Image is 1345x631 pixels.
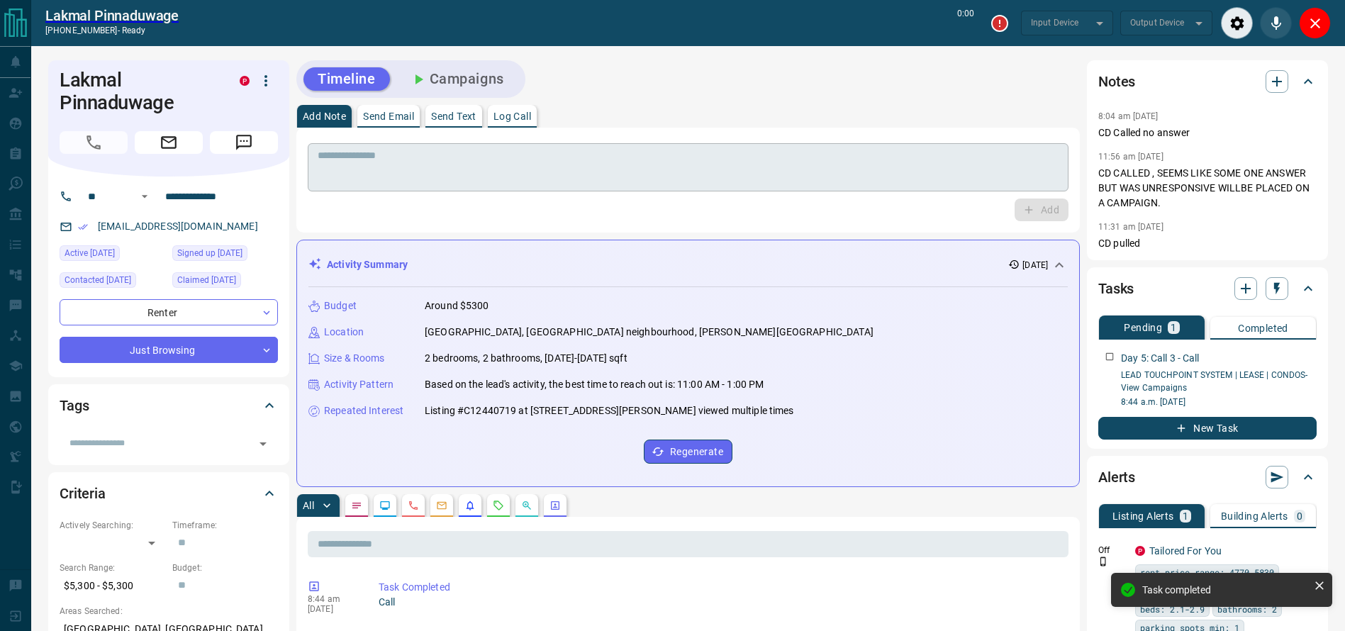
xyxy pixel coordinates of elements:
a: Lakmal Pinnaduwage [45,7,179,24]
p: 0:00 [957,7,974,39]
svg: Requests [493,500,504,511]
div: Renter [60,299,278,325]
div: Criteria [60,476,278,510]
p: Log Call [493,111,531,121]
p: 1 [1171,323,1176,333]
span: Claimed [DATE] [177,273,236,287]
span: Email [135,131,203,154]
div: Mon Oct 13 2025 [172,272,278,292]
div: Tue Oct 14 2025 [60,272,165,292]
span: ready [122,26,146,35]
p: Listing #C12440719 at [STREET_ADDRESS][PERSON_NAME] viewed multiple times [425,403,794,418]
svg: Email Verified [78,222,88,232]
p: Budget: [172,562,278,574]
button: Open [136,188,153,205]
p: Day 5: Call 3 - Call [1121,351,1200,366]
p: Send Email [363,111,414,121]
button: Regenerate [644,440,732,464]
p: Actively Searching: [60,519,165,532]
p: Task Completed [379,580,1063,595]
h2: Alerts [1098,466,1135,488]
h2: Tags [60,394,89,417]
span: rent price range: 4770,5830 [1140,565,1274,579]
a: LEAD TOUCHPOINT SYSTEM | LEASE | CONDOS- View Campaigns [1121,370,1308,393]
p: [DATE] [1022,259,1048,272]
div: Just Browsing [60,337,278,363]
svg: Notes [351,500,362,511]
p: 11:31 am [DATE] [1098,222,1163,232]
h2: Notes [1098,70,1135,93]
div: Alerts [1098,460,1317,494]
p: Budget [324,298,357,313]
svg: Lead Browsing Activity [379,500,391,511]
p: CD Called no answer [1098,125,1317,140]
p: Search Range: [60,562,165,574]
p: Location [324,325,364,340]
div: Close [1299,7,1331,39]
h2: Tasks [1098,277,1134,300]
svg: Emails [436,500,447,511]
p: Repeated Interest [324,403,403,418]
svg: Opportunities [521,500,532,511]
p: Add Note [303,111,346,121]
div: property.ca [1135,546,1145,556]
div: Mon Oct 13 2025 [172,245,278,265]
p: Off [1098,544,1127,557]
span: Signed up [DATE] [177,246,242,260]
div: Notes [1098,65,1317,99]
p: Completed [1238,323,1288,333]
p: 2 bedrooms, 2 bathrooms, [DATE]-[DATE] sqft [425,351,627,366]
div: Task completed [1142,584,1308,596]
p: All [303,501,314,510]
span: Message [210,131,278,154]
p: Size & Rooms [324,351,385,366]
span: Active [DATE] [65,246,115,260]
p: Building Alerts [1221,511,1288,521]
p: 8:44 a.m. [DATE] [1121,396,1317,408]
a: Tailored For You [1149,545,1222,557]
p: Pending [1124,323,1162,333]
p: Around $5300 [425,298,489,313]
p: 11:56 am [DATE] [1098,152,1163,162]
button: New Task [1098,417,1317,440]
p: 8:04 am [DATE] [1098,111,1159,121]
p: [PHONE_NUMBER] - [45,24,179,37]
button: Open [253,434,273,454]
p: [GEOGRAPHIC_DATA], [GEOGRAPHIC_DATA] neighbourhood, [PERSON_NAME][GEOGRAPHIC_DATA] [425,325,874,340]
div: Tags [60,389,278,423]
button: Timeline [303,67,390,91]
span: Contacted [DATE] [65,273,131,287]
div: Mon Oct 13 2025 [60,245,165,265]
p: Based on the lead's activity, the best time to reach out is: 11:00 AM - 1:00 PM [425,377,764,392]
p: $5,300 - $5,300 [60,574,165,598]
div: property.ca [240,76,250,86]
p: 8:44 am [308,594,357,604]
p: Areas Searched: [60,605,278,618]
div: Tasks [1098,272,1317,306]
p: CD pulled [1098,236,1317,251]
span: Call [60,131,128,154]
p: 0 [1297,511,1302,521]
p: Listing Alerts [1112,511,1174,521]
p: Activity Summary [327,257,408,272]
h2: Criteria [60,482,106,505]
div: Mute [1260,7,1292,39]
p: Send Text [431,111,476,121]
svg: Push Notification Only [1098,557,1108,566]
p: [DATE] [308,604,357,614]
p: CD CALLED , SEEMS LIKE SOME ONE ANSWER BUT WAS UNRESPONSIVE WILLBE PLACED ON A CAMPAIGN. [1098,166,1317,211]
h1: Lakmal Pinnaduwage [60,69,218,114]
div: Activity Summary[DATE] [308,252,1068,278]
p: Call [379,595,1063,610]
p: 1 [1183,511,1188,521]
p: Timeframe: [172,519,278,532]
svg: Agent Actions [549,500,561,511]
svg: Calls [408,500,419,511]
div: Audio Settings [1221,7,1253,39]
p: Activity Pattern [324,377,394,392]
button: Campaigns [396,67,518,91]
svg: Listing Alerts [464,500,476,511]
a: [EMAIL_ADDRESS][DOMAIN_NAME] [98,220,258,232]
